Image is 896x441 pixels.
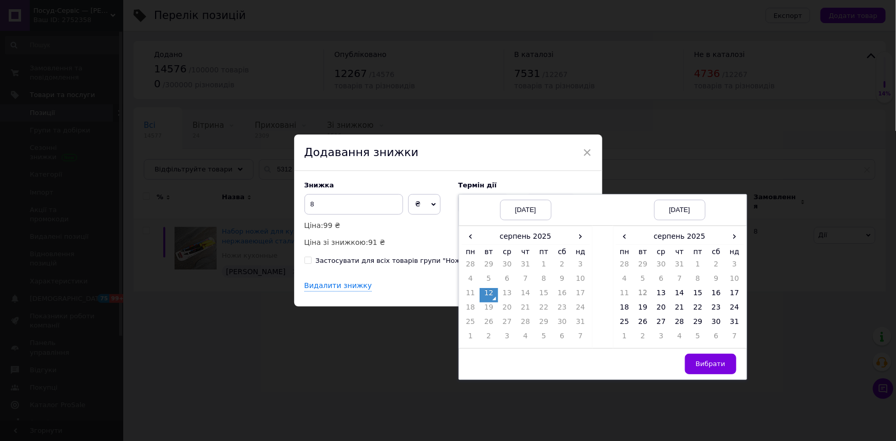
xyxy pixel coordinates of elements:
[571,244,590,259] th: нд
[726,244,744,259] th: нд
[616,317,634,331] td: 25
[498,302,517,317] td: 20
[462,288,480,302] td: 11
[689,331,707,346] td: 5
[535,259,553,274] td: 1
[498,274,517,288] td: 6
[616,259,634,274] td: 28
[368,238,385,246] span: 91 ₴
[696,360,726,368] span: Вибрати
[726,331,744,346] td: 7
[634,259,652,274] td: 29
[462,229,480,244] span: ‹
[517,244,535,259] th: чт
[498,244,517,259] th: ср
[553,331,571,346] td: 6
[323,221,340,229] span: 99 ₴
[707,274,726,288] td: 9
[517,302,535,317] td: 21
[553,244,571,259] th: сб
[480,259,498,274] td: 29
[553,259,571,274] td: 2
[707,331,726,346] td: 6
[480,331,498,346] td: 2
[553,302,571,317] td: 23
[498,259,517,274] td: 30
[707,302,726,317] td: 23
[616,229,634,244] span: ‹
[689,288,707,302] td: 15
[707,244,726,259] th: сб
[571,317,590,331] td: 31
[500,200,551,220] div: [DATE]
[652,302,671,317] td: 20
[535,317,553,331] td: 29
[671,302,689,317] td: 21
[634,331,652,346] td: 2
[634,274,652,288] td: 5
[571,331,590,346] td: 7
[517,259,535,274] td: 31
[726,259,744,274] td: 3
[616,244,634,259] th: пн
[535,244,553,259] th: пт
[616,274,634,288] td: 4
[726,302,744,317] td: 24
[535,331,553,346] td: 5
[462,259,480,274] td: 28
[689,244,707,259] th: пт
[726,229,744,244] span: ›
[304,237,448,248] p: Ціна зі знижкою:
[634,229,726,244] th: серпень 2025
[726,288,744,302] td: 17
[616,288,634,302] td: 11
[459,181,592,189] label: Термін дії
[480,229,571,244] th: серпень 2025
[652,317,671,331] td: 27
[462,274,480,288] td: 4
[689,302,707,317] td: 22
[304,146,419,159] span: Додавання знижки
[671,244,689,259] th: чт
[535,288,553,302] td: 15
[689,274,707,288] td: 8
[462,244,480,259] th: пн
[304,194,403,215] input: 0
[583,144,592,161] span: ×
[707,317,726,331] td: 30
[652,274,671,288] td: 6
[535,274,553,288] td: 8
[462,317,480,331] td: 25
[652,244,671,259] th: ср
[707,259,726,274] td: 2
[671,259,689,274] td: 31
[480,244,498,259] th: вт
[726,274,744,288] td: 10
[685,354,736,374] button: Вибрати
[689,317,707,331] td: 29
[462,331,480,346] td: 1
[498,317,517,331] td: 27
[498,288,517,302] td: 13
[415,200,421,208] span: ₴
[553,317,571,331] td: 30
[553,288,571,302] td: 16
[480,274,498,288] td: 5
[498,331,517,346] td: 3
[652,259,671,274] td: 30
[616,302,634,317] td: 18
[571,259,590,274] td: 3
[671,317,689,331] td: 28
[652,331,671,346] td: 3
[652,288,671,302] td: 13
[726,317,744,331] td: 31
[571,229,590,244] span: ›
[654,200,706,220] div: [DATE]
[535,302,553,317] td: 22
[634,317,652,331] td: 26
[462,302,480,317] td: 18
[671,288,689,302] td: 14
[634,244,652,259] th: вт
[671,274,689,288] td: 7
[480,317,498,331] td: 26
